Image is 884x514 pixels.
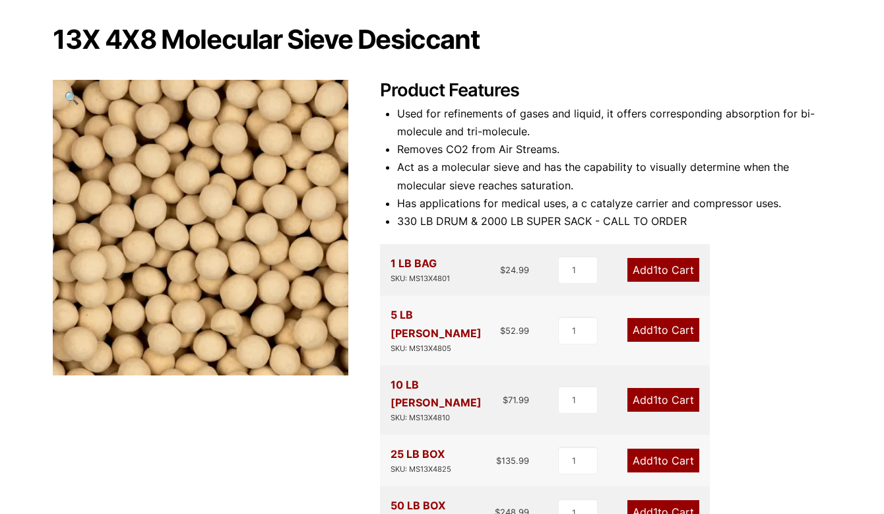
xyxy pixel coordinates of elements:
[653,323,658,337] span: 1
[496,455,501,466] span: $
[391,342,501,355] div: SKU: MS13X4805
[500,265,529,275] bdi: 24.99
[391,273,450,285] div: SKU: MS13X4801
[653,393,658,406] span: 1
[503,395,508,405] span: $
[503,395,529,405] bdi: 71.99
[397,195,831,212] li: Has applications for medical uses, a c catalyze carrier and compressor uses.
[391,255,450,285] div: 1 LB BAG
[653,454,658,467] span: 1
[391,412,503,424] div: SKU: MS13X4810
[391,445,451,476] div: 25 LB BOX
[397,212,831,230] li: 330 LB DRUM & 2000 LB SUPER SACK - CALL TO ORDER
[500,325,505,336] span: $
[500,325,529,336] bdi: 52.99
[653,263,658,276] span: 1
[64,90,79,105] span: 🔍
[391,463,451,476] div: SKU: MS13X4825
[397,105,831,141] li: Used for refinements of gases and liquid, it offers corresponding absorption for bi-molecule and ...
[627,449,699,472] a: Add1to Cart
[391,376,503,424] div: 10 LB [PERSON_NAME]
[380,80,831,102] h2: Product Features
[397,158,831,194] li: Act as a molecular sieve and has the capability to visually determine when the molecular sieve re...
[627,388,699,412] a: Add1to Cart
[53,26,831,53] h1: 13X 4X8 Molecular Sieve Desiccant
[627,318,699,342] a: Add1to Cart
[391,306,501,354] div: 5 LB [PERSON_NAME]
[627,258,699,282] a: Add1to Cart
[397,141,831,158] li: Removes CO2 from Air Streams.
[500,265,505,275] span: $
[53,80,89,116] a: View full-screen image gallery
[496,455,529,466] bdi: 135.99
